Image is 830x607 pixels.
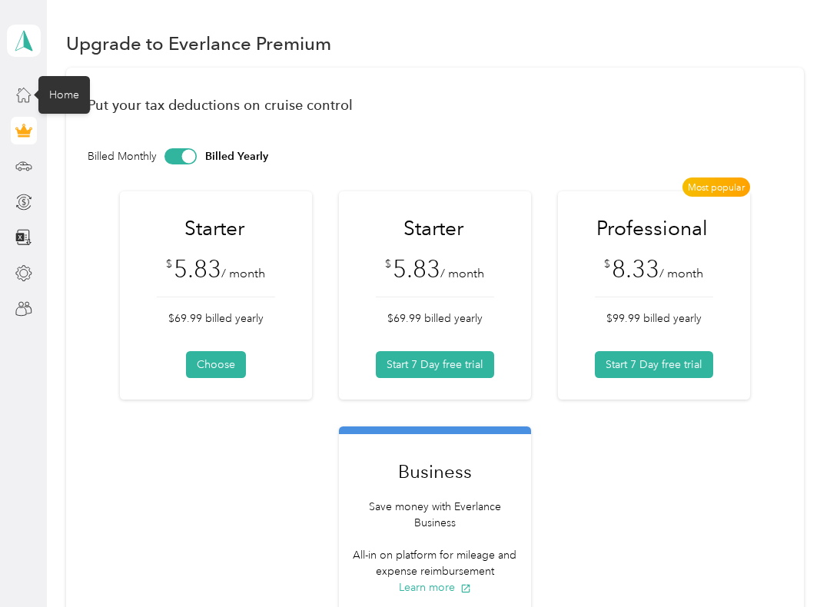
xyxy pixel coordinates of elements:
span: 5.83 [174,254,221,284]
span: 5.83 [393,254,440,284]
span: / month [440,266,484,281]
p: $69.99 billed yearly [157,310,275,327]
p: All-in on platform for mileage and expense reimbursement [347,547,523,579]
span: / month [659,266,703,281]
div: Home [38,76,90,114]
h1: Starter [157,215,272,242]
span: 8.33 [612,254,659,284]
p: Billed Monthly [88,148,157,164]
h1: Put your tax deductions on cruise control [88,97,782,113]
p: Billed Yearly [205,148,268,164]
h1: Business [347,458,523,485]
span: $ [166,256,172,272]
h1: Upgrade to Everlance Premium [66,35,331,51]
p: $99.99 billed yearly [595,310,713,327]
iframe: Everlance-gr Chat Button Frame [744,521,830,607]
button: Choose [186,351,246,378]
button: Start 7 Day free trial [595,351,713,378]
p: Save money with Everlance Business [347,499,523,531]
span: / month [221,266,265,281]
span: Most popular [682,177,750,197]
span: $ [604,256,610,272]
button: Learn more [399,579,471,595]
h1: Professional [595,215,710,242]
span: $ [385,256,391,272]
p: $69.99 billed yearly [376,310,494,327]
button: Start 7 Day free trial [376,351,494,378]
h1: Starter [376,215,491,242]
